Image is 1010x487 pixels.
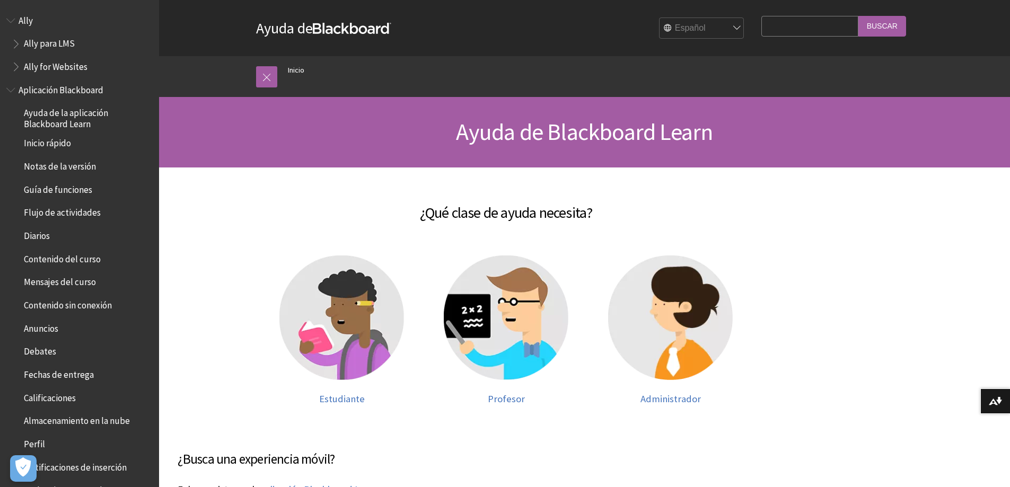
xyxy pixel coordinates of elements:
[660,18,744,39] select: Site Language Selector
[858,16,906,37] input: Buscar
[24,343,56,357] span: Debates
[608,255,733,380] img: Ayuda para el administrador
[24,320,58,334] span: Anuncios
[640,393,701,405] span: Administrador
[456,117,713,146] span: Ayuda de Blackboard Learn
[435,255,578,404] a: Ayuda para el profesor Profesor
[24,435,45,449] span: Perfil
[313,23,391,34] strong: Blackboard
[24,204,101,218] span: Flujo de actividades
[444,255,568,380] img: Ayuda para el profesor
[24,58,87,72] span: Ally for Websites
[24,273,96,288] span: Mensajes del curso
[279,255,404,380] img: Ayuda para el estudiante
[24,296,112,311] span: Contenido sin conexión
[288,64,304,77] a: Inicio
[24,227,50,241] span: Diarios
[24,157,96,172] span: Notas de la versión
[24,35,75,49] span: Ally para LMS
[319,393,365,405] span: Estudiante
[24,389,76,403] span: Calificaciones
[24,104,152,129] span: Ayuda de la aplicación Blackboard Learn
[178,189,835,224] h2: ¿Qué clase de ayuda necesita?
[24,181,92,195] span: Guía de funciones
[178,449,835,470] h3: ¿Busca una experiencia móvil?
[19,12,33,26] span: Ally
[24,250,101,264] span: Contenido del curso
[599,255,742,404] a: Ayuda para el administrador Administrador
[19,81,103,95] span: Aplicación Blackboard
[24,366,94,380] span: Fechas de entrega
[10,455,37,482] button: Abrir preferencias
[24,412,130,427] span: Almacenamiento en la nube
[270,255,414,404] a: Ayuda para el estudiante Estudiante
[488,393,525,405] span: Profesor
[6,12,153,76] nav: Book outline for Anthology Ally Help
[24,458,127,473] span: Notificaciones de inserción
[256,19,391,38] a: Ayuda deBlackboard
[24,135,71,149] span: Inicio rápido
